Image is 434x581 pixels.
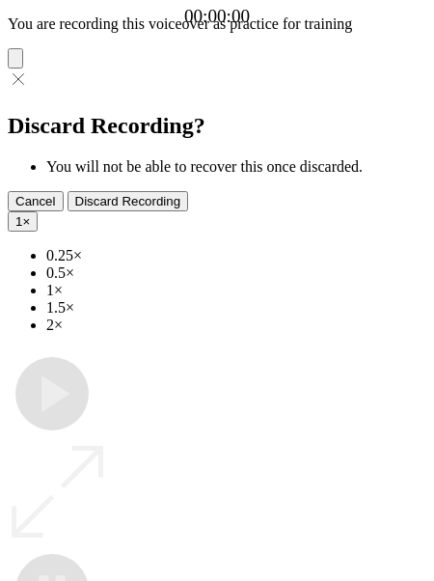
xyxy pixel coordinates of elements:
button: 1× [8,211,38,232]
button: Discard Recording [68,191,189,211]
p: You are recording this voiceover as practice for training [8,15,426,33]
li: 2× [46,317,426,334]
li: You will not be able to recover this once discarded. [46,158,426,176]
h2: Discard Recording? [8,113,426,139]
li: 0.25× [46,247,426,264]
li: 0.5× [46,264,426,282]
li: 1.5× [46,299,426,317]
li: 1× [46,282,426,299]
span: 1 [15,214,22,229]
button: Cancel [8,191,64,211]
a: 00:00:00 [184,6,250,27]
